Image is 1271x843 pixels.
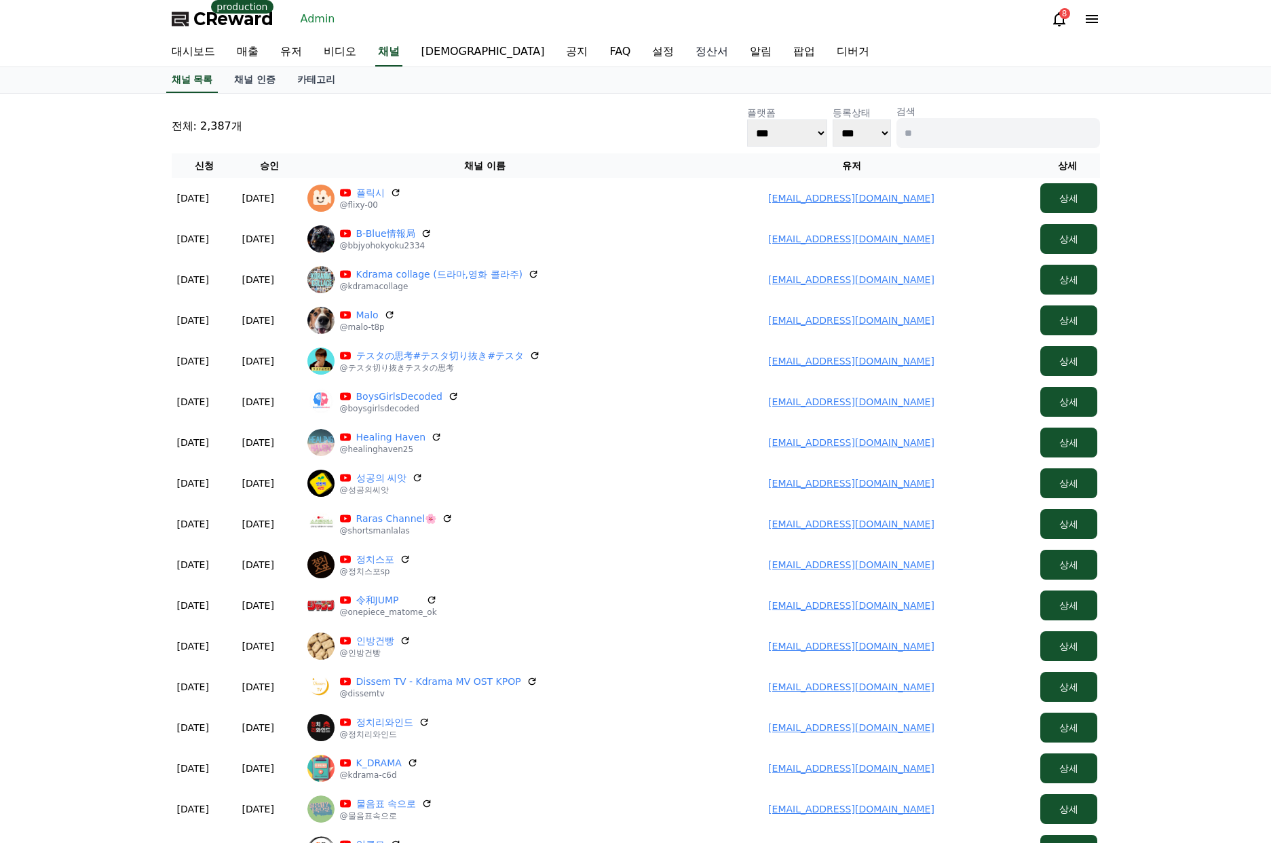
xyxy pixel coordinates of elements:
[90,430,175,464] a: Messages
[1040,437,1097,448] a: 상세
[768,233,934,244] a: [EMAIL_ADDRESS][DOMAIN_NAME]
[356,512,437,525] a: Raras Channel🌸
[307,429,335,456] img: Healing Haven
[307,388,335,415] img: BoysGirlsDecoded
[177,354,209,368] p: [DATE]
[177,395,209,409] p: [DATE]
[782,38,826,67] a: 팝업
[177,721,209,734] p: [DATE]
[1040,428,1097,457] button: 상세
[685,38,739,67] a: 정산서
[177,558,209,572] p: [DATE]
[242,721,274,734] p: [DATE]
[599,38,641,67] a: FAQ
[356,267,523,281] a: Kdrama collage (드라마,영화 콜라주)
[1040,591,1097,620] button: 상세
[1040,356,1097,367] a: 상세
[768,274,934,285] a: [EMAIL_ADDRESS][DOMAIN_NAME]
[242,273,274,286] p: [DATE]
[177,476,209,490] p: [DATE]
[113,451,153,462] span: Messages
[1040,631,1097,661] button: 상세
[307,592,335,619] img: 令和JUMP
[1040,468,1097,498] button: 상세
[307,185,335,212] img: 플릭시
[340,607,437,618] p: @onepiece_matome_ok
[340,810,432,821] p: @물음표속으로
[307,266,335,293] img: Kdrama collage (드라마,영화 콜라주)
[340,322,395,333] p: @malo-t8p
[172,8,273,30] a: CReward
[1040,559,1097,570] a: 상세
[226,38,269,67] a: 매출
[302,153,668,178] th: 채널 이름
[768,641,934,652] a: [EMAIL_ADDRESS][DOMAIN_NAME]
[307,795,335,823] img: 물음표 속으로
[177,639,209,653] p: [DATE]
[237,153,302,178] th: 승인
[411,38,556,67] a: [DEMOGRAPHIC_DATA]
[177,599,209,612] p: [DATE]
[307,307,335,334] img: Malo
[177,436,209,449] p: [DATE]
[1059,8,1070,19] div: 8
[340,729,430,740] p: @정치리와인드
[826,38,880,67] a: 디버거
[286,67,346,93] a: 카테고리
[1040,274,1097,285] a: 상세
[340,566,411,577] p: @정치스포sp
[1040,550,1097,580] button: 상세
[177,232,209,246] p: [DATE]
[768,804,934,814] a: [EMAIL_ADDRESS][DOMAIN_NAME]
[177,802,209,816] p: [DATE]
[739,38,782,67] a: 알림
[1040,713,1097,743] button: 상세
[1040,804,1097,814] a: 상세
[177,273,209,286] p: [DATE]
[1040,722,1097,733] a: 상세
[201,451,234,462] span: Settings
[307,510,335,538] img: Raras Channel🌸
[242,558,274,572] p: [DATE]
[1040,509,1097,539] button: 상세
[1040,641,1097,652] a: 상세
[269,38,313,67] a: 유저
[307,348,335,375] img: テスタの思考#テスタ切り抜き#テスタ
[172,118,242,134] p: 전체: 2,387개
[242,762,274,775] p: [DATE]
[340,770,418,781] p: @kdrama-c6d
[356,430,426,444] a: Healing Haven
[768,193,934,204] a: [EMAIL_ADDRESS][DOMAIN_NAME]
[223,67,286,93] a: 채널 인증
[340,403,459,414] p: @boysgirlsdecoded
[768,356,934,367] a: [EMAIL_ADDRESS][DOMAIN_NAME]
[177,517,209,531] p: [DATE]
[356,471,406,485] a: 성공의 씨앗
[375,38,402,67] a: 채널
[1040,315,1097,326] a: 상세
[175,430,261,464] a: Settings
[1040,681,1097,692] a: 상세
[768,437,934,448] a: [EMAIL_ADDRESS][DOMAIN_NAME]
[768,478,934,489] a: [EMAIL_ADDRESS][DOMAIN_NAME]
[242,395,274,409] p: [DATE]
[356,715,413,729] a: 정치리와인드
[641,38,685,67] a: 설정
[340,525,453,536] p: @shortsmanlalas
[896,105,1100,118] p: 검색
[356,349,524,362] a: テスタの思考#テスタ切り抜き#テスタ
[177,191,209,205] p: [DATE]
[356,797,416,810] a: 물음표 속으로
[356,756,402,770] a: K_DRAMA
[668,153,1035,178] th: 유저
[161,38,226,67] a: 대시보드
[1040,265,1097,295] button: 상세
[1040,224,1097,254] button: 상세
[340,281,539,292] p: @kdramacollage
[768,681,934,692] a: [EMAIL_ADDRESS][DOMAIN_NAME]
[242,232,274,246] p: [DATE]
[242,599,274,612] p: [DATE]
[242,517,274,531] p: [DATE]
[307,755,335,782] img: K_DRAMA
[177,314,209,327] p: [DATE]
